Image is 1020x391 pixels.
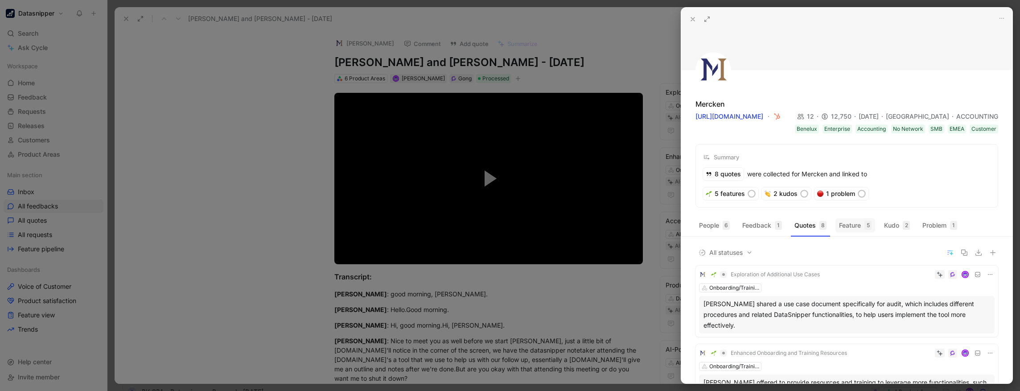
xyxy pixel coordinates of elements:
button: Feedback [739,218,786,233]
a: [URL][DOMAIN_NAME] [695,112,763,120]
div: Benelux [797,125,817,133]
div: 1 [775,221,782,230]
img: 🌱 [711,350,716,356]
div: Accounting [857,125,886,133]
span: Exploration of Additional Use Cases [731,271,820,278]
div: 12 [797,111,821,122]
div: 5 features [703,187,758,200]
img: logo [699,349,706,357]
div: 2 kudos [762,187,811,200]
div: 12,750 [821,111,859,122]
div: Enterprise [824,125,850,133]
div: 5 [864,221,872,230]
button: 🌱Enhanced Onboarding and Training Resources [708,348,850,358]
img: 🌱 [706,191,712,197]
div: 8 [819,221,827,230]
span: All statuses [699,247,753,258]
button: Feature [835,218,875,233]
img: 🔴 [817,191,823,197]
div: 8 quotes [703,168,744,180]
div: Mercken [695,99,725,109]
div: Customer [971,125,996,133]
img: avatar [962,272,968,278]
div: ACCOUNTING [956,111,998,122]
div: were collected for Mercken and linked to [703,168,867,180]
div: No Network [893,125,923,133]
img: logo [699,271,706,278]
img: 🌱 [711,272,716,277]
div: [PERSON_NAME] shared a use case document specifically for audit, which includes different procedu... [703,299,990,331]
button: 🌱Exploration of Additional Use Cases [708,269,823,280]
button: Problem [919,218,961,233]
div: [DATE] [859,111,886,122]
div: EMEA [950,125,964,133]
button: All statuses [695,247,756,258]
button: People [695,218,733,233]
div: [GEOGRAPHIC_DATA] [886,111,956,122]
div: 1 problem [814,187,868,200]
div: 1 [950,221,957,230]
img: avatar [962,350,968,356]
div: 2 [903,221,910,230]
img: logo [695,52,731,88]
div: 6 [723,221,730,230]
div: Onboarding/Training/Support [709,362,759,371]
button: Kudo [880,218,913,233]
span: Enhanced Onboarding and Training Resources [731,349,847,357]
div: Onboarding/Training/Support [709,283,759,292]
div: Summary [703,152,739,162]
button: Quotes [791,218,830,233]
div: SMB [930,125,942,133]
img: 👏 [765,191,771,197]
